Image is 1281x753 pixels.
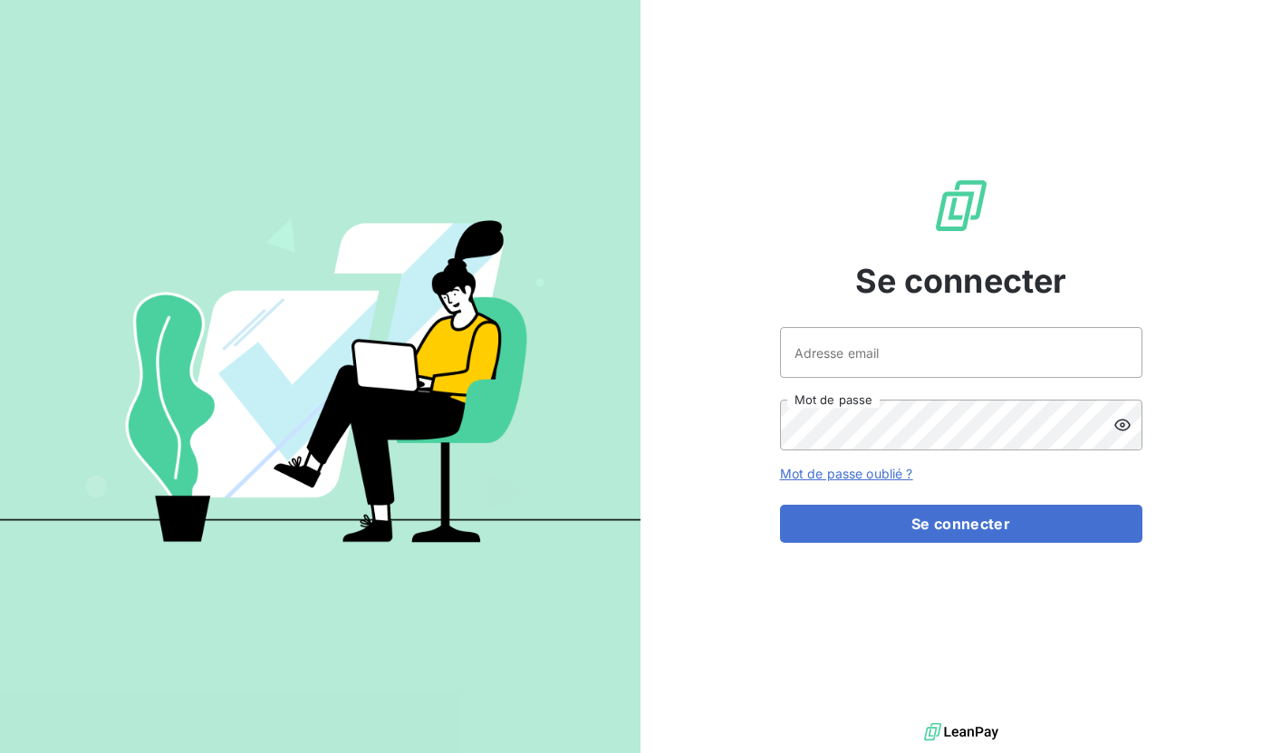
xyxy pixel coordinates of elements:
[780,466,913,481] a: Mot de passe oublié ?
[855,256,1067,305] span: Se connecter
[932,177,990,235] img: Logo LeanPay
[924,719,998,746] img: logo
[780,505,1142,543] button: Se connecter
[780,327,1142,378] input: placeholder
